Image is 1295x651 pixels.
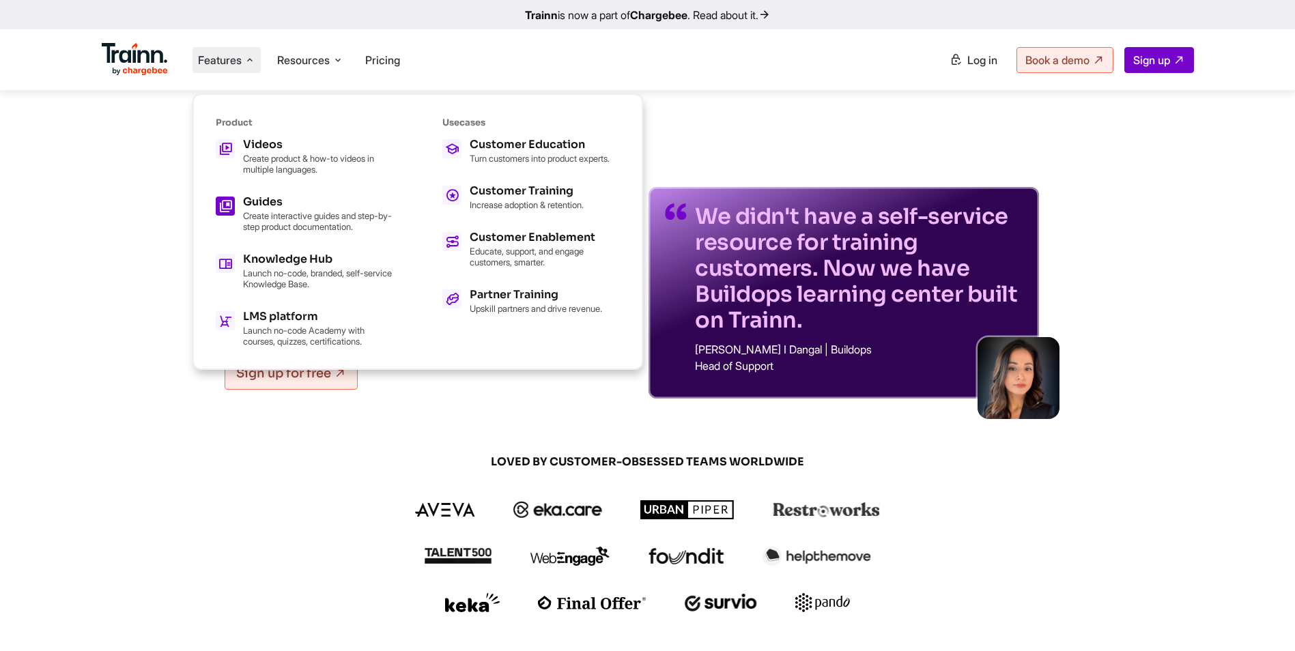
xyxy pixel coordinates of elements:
img: urbanpiper logo [640,500,735,519]
a: Partner Training Upskill partners and drive revenue. [442,289,620,314]
img: ekacare logo [513,502,602,518]
img: keka logo [445,593,500,612]
h5: Customer Education [470,139,610,150]
a: Pricing [365,53,400,67]
a: Knowledge Hub Launch no-code, branded, self-service Knowledge Base. [216,254,393,289]
h5: Customer Enablement [470,232,620,243]
p: Upskill partners and drive revenue. [470,303,602,314]
img: talent500 logo [424,547,492,564]
img: survio logo [685,594,758,611]
h5: Partner Training [470,289,602,300]
iframe: Chat Widget [1227,585,1295,651]
p: Create interactive guides and step-by-step product documentation. [243,210,393,232]
a: Guides Create interactive guides and step-by-step product documentation. [216,197,393,232]
a: Videos Create product & how-to videos in multiple languages. [216,139,393,175]
img: foundit logo [648,548,724,564]
a: Sign up for free [225,357,358,390]
p: Launch no-code, branded, self-service Knowledge Base. [243,267,393,289]
span: Log in [967,53,997,67]
h6: Product [216,117,393,128]
b: Chargebee [630,8,687,22]
a: Customer Enablement Educate, support, and engage customers, smarter. [442,232,620,267]
b: Trainn [525,8,558,22]
img: aveva logo [415,503,475,517]
p: Create product & how-to videos in multiple languages. [243,153,393,175]
h5: Videos [243,139,393,150]
img: webengage logo [530,547,610,566]
a: LMS platform Launch no-code Academy with courses, quizzes, certifications. [216,311,393,347]
a: Customer Training Increase adoption & retention. [442,186,620,210]
img: pando logo [795,593,850,612]
img: helpthemove logo [763,547,871,566]
p: Educate, support, and engage customers, smarter. [470,246,620,267]
a: Sign up [1124,47,1194,73]
p: Head of Support [695,360,1023,371]
h5: Knowledge Hub [243,254,393,265]
p: We didn't have a self-service resource for training customers. Now we have Buildops learning cent... [695,203,1023,333]
span: Features [198,53,242,68]
span: LOVED BY CUSTOMER-OBSESSED TEAMS WORLDWIDE [320,454,976,469]
h5: Customer Training [470,186,584,197]
img: restroworks logo [773,502,880,517]
h5: LMS platform [243,311,393,322]
p: Launch no-code Academy with courses, quizzes, certifications. [243,325,393,347]
h5: Guides [243,197,393,207]
p: Increase adoption & retention. [470,199,584,210]
h6: Usecases [442,117,620,128]
span: Sign up [1133,53,1170,67]
a: Customer Education Turn customers into product experts. [442,139,620,164]
img: sabina-buildops.d2e8138.png [978,337,1059,419]
a: Book a demo [1016,47,1113,73]
img: finaloffer logo [538,596,646,609]
span: Book a demo [1025,53,1090,67]
a: Log in [941,48,1006,72]
p: Turn customers into product experts. [470,153,610,164]
p: [PERSON_NAME] I Dangal | Buildops [695,344,1023,355]
img: quotes-purple.41a7099.svg [665,203,687,220]
img: Trainn Logo [102,43,169,76]
span: Resources [277,53,330,68]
